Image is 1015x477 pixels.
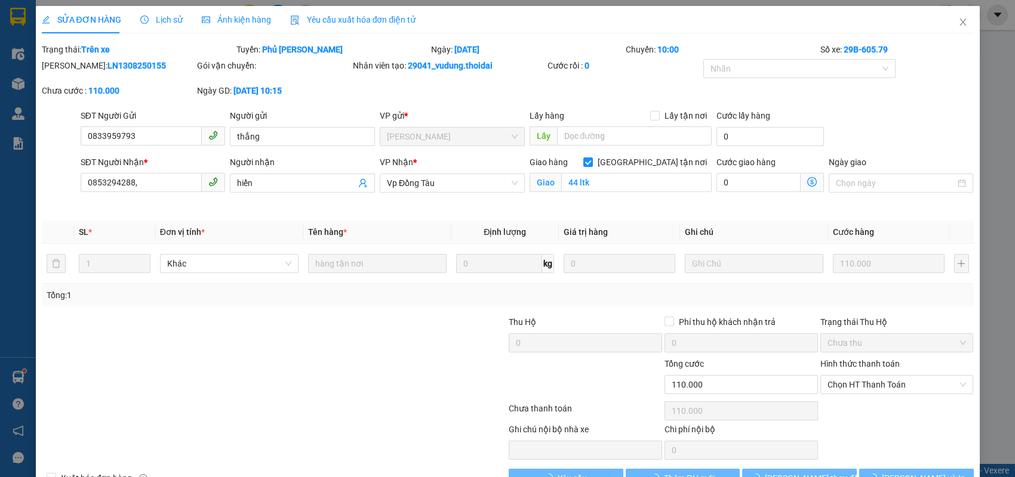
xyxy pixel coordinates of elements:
[844,45,888,54] b: 29B-605.79
[625,43,819,56] div: Chuyến:
[387,174,518,192] span: Vp Đồng Tàu
[828,376,967,394] span: Chọn HT Thanh Toán
[358,178,368,188] span: user-add
[564,254,675,273] input: 0
[202,15,271,24] span: Ảnh kiện hàng
[308,227,347,237] span: Tên hàng
[112,80,183,92] span: DT1308250153
[530,173,561,192] span: Giao
[290,16,300,25] img: icon
[819,43,975,56] div: Số xe:
[197,59,350,72] div: Gói vận chuyển:
[593,156,712,169] span: [GEOGRAPHIC_DATA] tận nơi
[833,227,874,237] span: Cước hàng
[42,15,121,24] span: SỬA ĐƠN HÀNG
[11,10,107,48] strong: CÔNG TY TNHH DỊCH VỤ DU LỊCH THỜI ĐẠI
[167,255,291,272] span: Khác
[140,16,149,24] span: clock-circle
[42,59,195,72] div: [PERSON_NAME]:
[716,127,824,146] input: Cước lấy hàng
[548,59,701,72] div: Cước rồi :
[674,315,780,329] span: Phí thu hộ khách nhận trả
[79,227,88,237] span: SL
[4,42,7,103] img: logo
[530,111,564,120] span: Lấy hàng
[946,6,980,39] button: Close
[484,227,526,237] span: Định lượng
[561,173,712,192] input: Giao tận nơi
[685,254,823,273] input: Ghi Chú
[107,61,166,70] b: LN1308250155
[564,227,608,237] span: Giá trị hàng
[585,61,589,70] b: 0
[660,109,712,122] span: Lấy tận nơi
[197,84,350,97] div: Ngày GD:
[47,289,392,302] div: Tổng: 1
[42,16,50,24] span: edit
[387,128,518,145] span: Lý Nhân
[235,43,430,56] div: Tuyến:
[530,157,568,167] span: Giao hàng
[680,221,828,244] th: Ghi chú
[230,156,375,169] div: Người nhận
[836,176,956,190] input: Ngày giao
[81,109,226,122] div: SĐT Người Gửi
[509,317,536,327] span: Thu Hộ
[542,254,554,273] span: kg
[829,157,866,167] label: Ngày giao
[833,254,945,273] input: 0
[81,45,110,54] b: Trên xe
[530,126,557,145] span: Lấy
[408,61,493,70] b: 29041_vudung.thoidai
[657,45,679,54] b: 10:00
[41,43,235,56] div: Trạng thái:
[140,15,183,24] span: Lịch sử
[160,227,205,237] span: Đơn vị tính
[42,84,195,97] div: Chưa cước :
[202,16,210,24] span: picture
[507,402,663,423] div: Chưa thanh toán
[262,45,343,54] b: Phủ [PERSON_NAME]
[208,177,218,187] span: phone
[380,109,525,122] div: VP gửi
[88,86,119,95] b: 110.000
[233,86,282,95] b: [DATE] 10:15
[958,17,968,27] span: close
[807,177,817,187] span: dollar-circle
[665,359,704,368] span: Tổng cước
[716,111,770,120] label: Cước lấy hàng
[208,131,218,140] span: phone
[954,254,969,273] button: plus
[828,334,967,352] span: Chưa thu
[557,126,712,145] input: Dọc đường
[454,45,479,54] b: [DATE]
[308,254,447,273] input: VD: Bàn, Ghế
[430,43,625,56] div: Ngày:
[8,51,111,94] span: Chuyển phát nhanh: [GEOGRAPHIC_DATA] - [GEOGRAPHIC_DATA]
[380,157,413,167] span: VP Nhận
[230,109,375,122] div: Người gửi
[820,359,900,368] label: Hình thức thanh toán
[509,423,662,441] div: Ghi chú nội bộ nhà xe
[716,173,801,192] input: Cước giao hàng
[81,156,226,169] div: SĐT Người Nhận
[665,423,818,441] div: Chi phí nội bộ
[47,254,66,273] button: delete
[716,157,776,167] label: Cước giao hàng
[820,315,974,329] div: Trạng thái Thu Hộ
[353,59,545,72] div: Nhân viên tạo:
[290,15,416,24] span: Yêu cầu xuất hóa đơn điện tử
